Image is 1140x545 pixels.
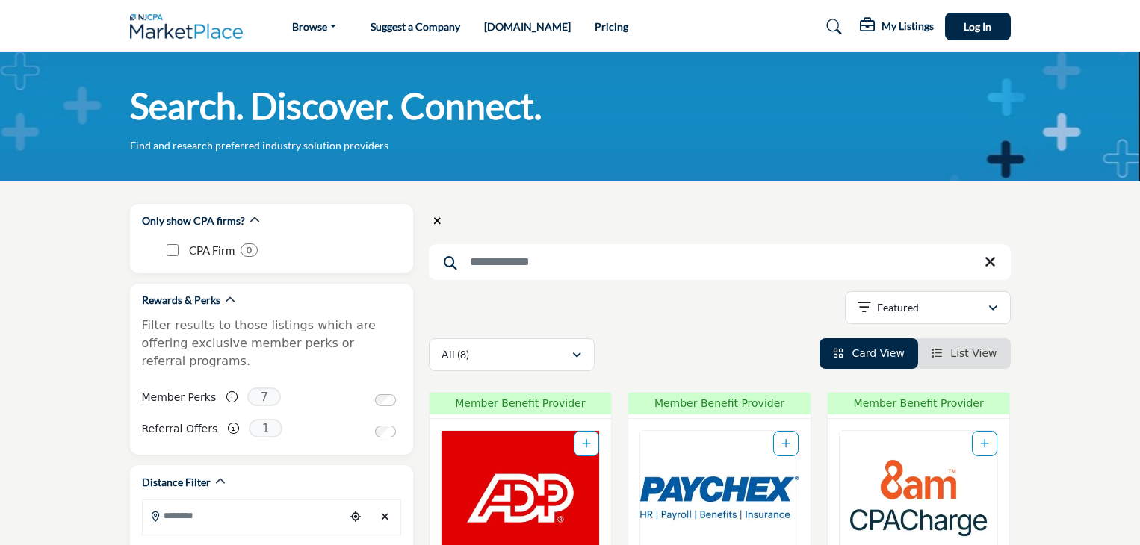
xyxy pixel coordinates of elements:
h1: Search. Discover. Connect. [130,83,542,129]
input: Search Keyword [429,244,1011,280]
p: CPA Firm: CPA Firm [189,242,235,259]
label: Referral Offers [142,416,218,442]
a: Browse [282,16,347,37]
a: Suggest a Company [371,20,460,33]
input: CPA Firm checkbox [167,244,179,256]
a: View Card [833,347,905,359]
input: Switch to Referral Offers [375,426,396,437]
span: 1 [249,419,282,437]
input: Switch to Member Perks [375,394,396,406]
li: List View [918,338,1011,369]
div: 0 Results For CPA Firm [241,243,258,257]
h2: Only show CPA firms? [142,214,245,228]
b: 0 [247,245,252,255]
a: Search [812,15,852,39]
div: My Listings [860,18,934,36]
span: Log In [964,20,991,33]
button: Featured [845,291,1011,324]
label: Member Perks [142,384,217,411]
span: Member Benefit Provider [434,396,607,411]
button: All (8) [429,338,595,371]
button: Log In [945,13,1011,40]
input: Search Location [143,501,344,530]
h2: Distance Filter [142,475,211,490]
a: [DOMAIN_NAME] [484,20,571,33]
a: Add To List [980,437,989,449]
li: Card View [820,338,918,369]
h5: My Listings [882,19,934,33]
a: View List [932,347,997,359]
i: Clear search location [433,216,442,226]
p: Filter results to those listings which are offering exclusive member perks or referral programs. [142,317,401,370]
p: All (8) [442,347,469,362]
div: Clear search location [374,501,397,533]
p: Find and research preferred industry solution providers [130,138,388,153]
a: Add To List [781,437,790,449]
span: 7 [247,387,281,406]
span: Member Benefit Provider [832,396,1006,411]
p: Featured [877,300,919,315]
span: Member Benefit Provider [633,396,806,411]
h2: Rewards & Perks [142,293,220,308]
div: Choose your current location [344,501,367,533]
span: List View [950,347,997,359]
a: Add To List [582,437,591,449]
img: Site Logo [130,14,251,39]
span: Card View [852,347,904,359]
a: Pricing [595,20,628,33]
